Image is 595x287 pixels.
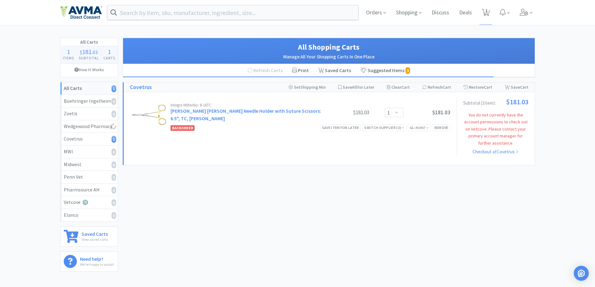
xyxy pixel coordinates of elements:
a: Wedgewood Pharmacy [61,120,118,133]
strong: All Carts [64,85,82,91]
i: 1 [112,85,116,92]
div: Midwest [64,161,115,169]
a: Covetrus1 [61,133,118,146]
a: Zoetis0 [61,107,118,120]
i: 0 [112,149,116,156]
span: 1 [108,48,111,56]
i: 0 [112,98,116,105]
span: Cart [443,84,451,90]
img: e4e33dab9f054f5782a47901c742baa9_102.png [60,6,102,19]
i: 0 [112,111,116,117]
h6: Need help? [80,255,114,261]
span: Cart [401,84,410,90]
a: Deals [457,10,474,16]
span: $181.03 [506,98,528,105]
span: 1 [67,48,70,56]
span: 181 [82,48,92,56]
div: Vetcove [64,198,115,206]
div: Boehringer Ingelheim [64,97,115,105]
p: We're happy to assist! [80,261,114,267]
div: Integra Miltex No: 8-16TC [171,103,322,107]
div: Refresh [422,82,451,92]
span: Set [294,84,300,90]
h1: All Shopping Carts [129,41,528,53]
a: Pharmsource AH0 [61,184,118,196]
div: Save [505,82,528,92]
div: Penn Vet [64,173,115,181]
h4: Carts [101,55,118,61]
a: Saved Carts [314,64,356,77]
span: All [352,84,357,90]
div: Remove [433,124,450,131]
a: Discuss [429,10,452,16]
span: 03 [93,49,98,55]
h2: Manage All Your Shopping Carts In One Place [129,53,528,61]
div: Switch Supplier ( 3 ) [364,125,404,131]
div: Print [287,64,314,77]
div: $181.03 [322,109,369,116]
i: None [415,125,425,130]
div: Save item for later [320,124,361,131]
a: Penn Vet0 [61,171,118,184]
a: Boehringer Ingelheim0 [61,95,118,108]
div: Pharmsource AH [64,186,115,194]
div: Elanco [64,211,115,219]
a: Checkout at Covetrus [473,148,518,156]
a: Saved CartsView saved carts [60,226,118,247]
div: Restore [464,82,492,92]
span: Backorder [171,125,195,131]
i: 0 [112,174,116,181]
a: 1 [479,11,492,16]
div: You do not currently have the account permissions to check out on Vetcove. Please contact your pr... [463,111,528,146]
div: Wedgewood Pharmacy [64,122,115,131]
a: Elanco0 [61,209,118,221]
h1: All Carts [61,38,118,46]
i: 0 [112,187,116,194]
span: Save for Later [343,84,374,90]
input: Search by item, sku, manufacturer, ingredient, size... [107,5,359,20]
a: Vetcove0 [61,196,118,209]
span: Cart [520,84,528,90]
i: 0 [112,199,116,206]
h6: Saved Carts [82,230,108,236]
div: Open Intercom Messenger [574,266,589,281]
div: Subtotal ( 1 item ): [463,98,528,105]
div: Refresh Carts [243,64,287,77]
i: 0 [112,212,116,219]
a: Midwest0 [61,158,118,171]
span: GL: [410,125,429,130]
div: Shipping Min [289,82,326,92]
a: All Carts1 [61,82,118,95]
a: [PERSON_NAME] [PERSON_NAME] Needle Holder with Suture Scissors: 6.5", TC, [PERSON_NAME] [171,108,321,121]
div: Covetrus [64,135,115,143]
a: Suggested Items 3 [356,64,415,77]
p: View saved carts [82,236,108,242]
a: MWI0 [61,146,118,158]
div: MWI [64,148,115,156]
div: Zoetis [64,110,115,118]
i: 3 [405,67,410,74]
h4: Items [61,55,77,61]
h4: Subtotal [76,55,101,61]
span: $181.03 [432,109,450,116]
a: How It Works [61,64,118,76]
i: 1 [112,136,116,143]
img: 24a12f25eac04ae19dbee5cfcb0eae5e_26497.png [131,103,167,125]
i: 0 [112,161,116,168]
span: $ [80,49,82,55]
div: . [76,49,101,55]
a: Covetrus [130,83,152,92]
div: Clear [387,82,410,92]
span: Cart [484,84,492,90]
